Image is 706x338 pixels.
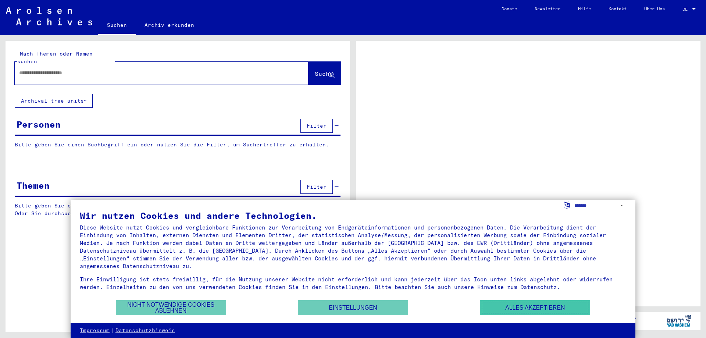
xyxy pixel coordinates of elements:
[17,118,61,131] div: Personen
[309,62,341,85] button: Suche
[98,16,136,35] a: Suchen
[300,180,333,194] button: Filter
[80,224,626,270] div: Diese Website nutzt Cookies und vergleichbare Funktionen zur Verarbeitung von Endgeräteinformatio...
[682,7,691,12] span: DE
[80,211,626,220] div: Wir nutzen Cookies und andere Technologien.
[15,94,93,108] button: Archival tree units
[116,300,226,315] button: Nicht notwendige Cookies ablehnen
[80,327,110,334] a: Impressum
[480,300,590,315] button: Alles akzeptieren
[15,141,340,149] p: Bitte geben Sie einen Suchbegriff ein oder nutzen Sie die Filter, um Suchertreffer zu erhalten.
[300,119,333,133] button: Filter
[665,312,693,330] img: yv_logo.png
[307,184,327,190] span: Filter
[574,200,626,211] select: Sprache auswählen
[17,179,50,192] div: Themen
[298,300,408,315] button: Einstellungen
[15,202,341,217] p: Bitte geben Sie einen Suchbegriff ein oder nutzen Sie die Filter, um Suchertreffer zu erhalten. O...
[17,50,93,65] mat-label: Nach Themen oder Namen suchen
[563,201,571,208] label: Sprache auswählen
[136,16,203,34] a: Archiv erkunden
[80,275,626,291] div: Ihre Einwilligung ist stets freiwillig, für die Nutzung unserer Website nicht erforderlich und ka...
[307,122,327,129] span: Filter
[6,7,92,25] img: Arolsen_neg.svg
[315,70,333,77] span: Suche
[115,327,175,334] a: Datenschutzhinweis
